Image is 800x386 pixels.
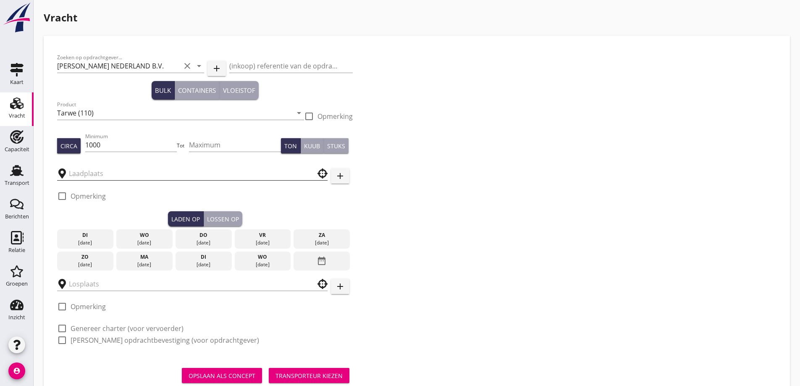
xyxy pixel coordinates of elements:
div: wo [118,231,170,239]
button: Containers [175,81,220,100]
i: date_range [317,253,327,268]
div: ma [118,253,170,261]
h1: Vracht [44,10,790,25]
i: add [335,281,345,291]
button: Bulk [152,81,175,100]
input: Zoeken op opdrachtgever... [57,59,181,73]
div: za [296,231,348,239]
div: Tot [177,142,189,150]
div: Containers [178,86,216,95]
button: Transporteur kiezen [269,368,349,383]
div: Circa [60,142,77,150]
div: Kuub [304,142,320,150]
input: Minimum [85,138,177,152]
i: add [212,63,222,74]
div: Bulk [155,86,171,95]
label: Opmerking [71,302,106,311]
div: Vloeistof [223,86,255,95]
div: Transporteur kiezen [275,371,343,380]
div: [DATE] [59,239,111,247]
div: [DATE] [178,239,230,247]
div: [DATE] [118,239,170,247]
label: Opmerking [71,192,106,200]
i: arrow_drop_down [294,108,304,118]
button: Lossen op [204,211,242,226]
div: Transport [5,180,29,186]
div: [DATE] [296,239,348,247]
div: Capaciteit [5,147,29,152]
div: [DATE] [178,261,230,268]
button: Kuub [301,138,324,153]
div: Relatie [8,247,25,253]
input: Laadplaats [69,167,304,180]
input: Product [57,106,292,120]
div: [DATE] [236,239,289,247]
button: Stuks [324,138,349,153]
div: Kaart [10,79,24,85]
button: Circa [57,138,81,153]
div: Opslaan als concept [189,371,255,380]
div: zo [59,253,111,261]
div: Laden op [171,215,200,223]
div: Berichten [5,214,29,219]
div: [DATE] [236,261,289,268]
div: Lossen op [207,215,239,223]
button: Opslaan als concept [182,368,262,383]
button: Laden op [168,211,204,226]
input: Losplaats [69,277,304,291]
img: logo-small.a267ee39.svg [2,2,32,33]
label: Opmerking [317,112,353,121]
div: Vracht [9,113,25,118]
label: Genereer charter (voor vervoerder) [71,324,184,333]
div: vr [236,231,289,239]
i: clear [182,61,192,71]
div: di [59,231,111,239]
div: Groepen [6,281,28,286]
button: Vloeistof [220,81,259,100]
div: Ton [284,142,297,150]
input: Maximum [189,138,281,152]
input: (inkoop) referentie van de opdrachtgever [229,59,353,73]
div: [DATE] [59,261,111,268]
i: add [335,171,345,181]
div: wo [236,253,289,261]
div: di [178,253,230,261]
div: [DATE] [118,261,170,268]
i: arrow_drop_down [194,61,204,71]
div: do [178,231,230,239]
button: Ton [281,138,301,153]
div: Inzicht [8,315,25,320]
label: [PERSON_NAME] opdrachtbevestiging (voor opdrachtgever) [71,336,259,344]
div: Stuks [327,142,345,150]
i: account_circle [8,362,25,379]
